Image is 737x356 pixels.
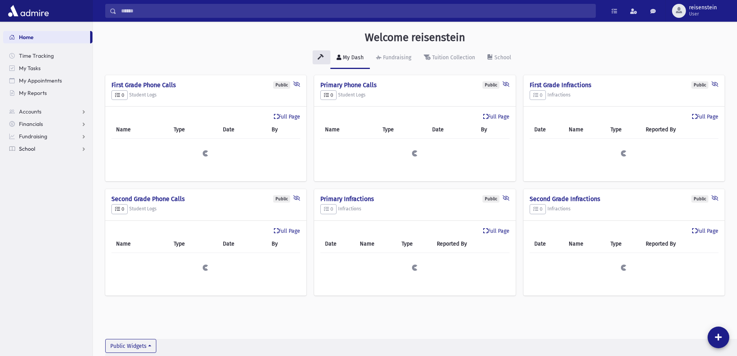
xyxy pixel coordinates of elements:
[274,227,300,235] a: Full Page
[320,90,337,100] button: 0
[320,195,509,203] h4: Primary Infractions
[19,108,41,115] span: Accounts
[483,227,510,235] a: Full Page
[691,195,708,203] div: Public
[691,81,708,89] div: Public
[3,130,92,143] a: Fundraising
[320,204,509,214] h5: Infractions
[606,121,641,139] th: Type
[324,92,333,98] span: 0
[111,195,300,203] h4: Second Grade Phone Calls
[6,3,51,19] img: AdmirePro
[689,5,717,11] span: reisenstein
[3,143,92,155] a: School
[19,145,35,152] span: School
[19,133,47,140] span: Fundraising
[3,105,92,118] a: Accounts
[606,235,641,253] th: Type
[530,235,564,253] th: Date
[3,74,92,87] a: My Appointments
[111,204,300,214] h5: Student Logs
[19,89,47,96] span: My Reports
[533,206,542,212] span: 0
[218,235,267,253] th: Date
[431,54,475,61] div: Tuition Collection
[3,87,92,99] a: My Reports
[105,339,156,353] button: Public Widgets
[481,47,517,69] a: School
[482,195,499,203] div: Public
[111,90,128,100] button: 0
[564,121,606,139] th: Name
[19,77,62,84] span: My Appointments
[530,204,718,214] h5: Infractions
[533,92,542,98] span: 0
[273,195,290,203] div: Public
[417,47,481,69] a: Tuition Collection
[365,31,465,44] h3: Welcome reisenstein
[273,81,290,89] div: Public
[370,47,417,69] a: Fundraising
[115,92,124,98] span: 0
[483,113,510,121] a: Full Page
[111,121,169,139] th: Name
[3,62,92,74] a: My Tasks
[692,113,718,121] a: Full Page
[641,235,718,253] th: Reported By
[320,235,355,253] th: Date
[692,227,718,235] a: Full Page
[320,90,509,100] h5: Student Logs
[111,81,300,89] h4: First Grade Phone Calls
[330,47,370,69] a: My Dash
[267,121,300,139] th: By
[267,235,300,253] th: By
[274,113,300,121] a: Full Page
[427,121,476,139] th: Date
[3,118,92,130] a: Financials
[3,31,90,43] a: Home
[19,34,34,41] span: Home
[320,121,378,139] th: Name
[19,52,54,59] span: Time Tracking
[19,65,41,72] span: My Tasks
[493,54,511,61] div: School
[111,235,169,253] th: Name
[324,206,333,212] span: 0
[378,121,427,139] th: Type
[111,90,300,100] h5: Student Logs
[19,120,43,127] span: Financials
[476,121,510,139] th: By
[530,121,564,139] th: Date
[111,204,128,214] button: 0
[320,204,337,214] button: 0
[482,81,499,89] div: Public
[3,50,92,62] a: Time Tracking
[169,121,218,139] th: Type
[341,54,364,61] div: My Dash
[530,90,546,100] button: 0
[530,90,718,100] h5: Infractions
[530,195,718,203] h4: Second Grade Infractions
[218,121,267,139] th: Date
[320,81,509,89] h4: Primary Phone Calls
[432,235,510,253] th: Reported By
[116,4,595,18] input: Search
[381,54,411,61] div: Fundraising
[397,235,432,253] th: Type
[564,235,606,253] th: Name
[169,235,218,253] th: Type
[115,206,124,212] span: 0
[689,11,717,17] span: User
[641,121,718,139] th: Reported By
[530,81,718,89] h4: First Grade Infractions
[355,235,397,253] th: Name
[530,204,546,214] button: 0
